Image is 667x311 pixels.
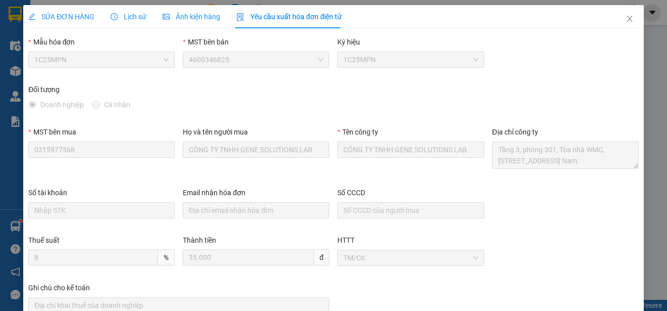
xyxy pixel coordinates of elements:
[163,13,220,21] span: Ảnh kiện hàng
[28,13,35,20] span: edit
[28,128,76,136] label: MST bên mua
[36,99,88,110] span: Doanh nghiệp
[28,236,60,244] label: Thuế suất
[337,142,484,158] input: Tên công ty
[163,13,170,20] span: picture
[337,38,360,46] label: Ký hiệu
[314,249,330,265] span: đ
[28,38,75,46] label: Mẫu hóa đơn
[337,128,378,136] label: Tên công ty
[28,249,158,265] input: Thuế suất
[28,85,60,94] label: Đối tượng
[183,128,248,136] label: Họ và tên người mua
[343,250,478,265] span: TM/CK
[337,236,354,244] label: HTTT
[28,202,175,218] input: Số tài khoản
[183,38,228,46] label: MST bên bán
[615,5,644,33] button: Close
[236,13,342,21] span: Yêu cầu xuất hóa đơn điện tử
[492,142,639,169] textarea: Địa chỉ công ty
[626,15,634,23] span: close
[158,249,175,265] span: %
[189,52,323,67] span: 4600346825
[183,202,329,218] input: Email nhận hóa đơn
[183,189,245,197] label: Email nhận hóa đơn
[337,202,484,218] input: Số CCCD
[34,52,169,67] span: 1C25MPN
[28,142,175,158] input: MST bên mua
[28,284,90,292] label: Ghi chú cho kế toán
[337,189,365,197] label: Số CCCD
[343,52,478,67] span: 1C25MPN
[100,99,134,110] span: Cá nhân
[28,13,94,21] span: SỬA ĐƠN HÀNG
[183,236,216,244] label: Thành tiền
[28,189,67,197] label: Số tài khoản
[492,128,538,136] label: Địa chỉ công ty
[111,13,118,20] span: clock-circle
[236,13,244,21] img: icon
[183,142,329,158] input: Họ và tên người mua
[111,13,146,21] span: Lịch sử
